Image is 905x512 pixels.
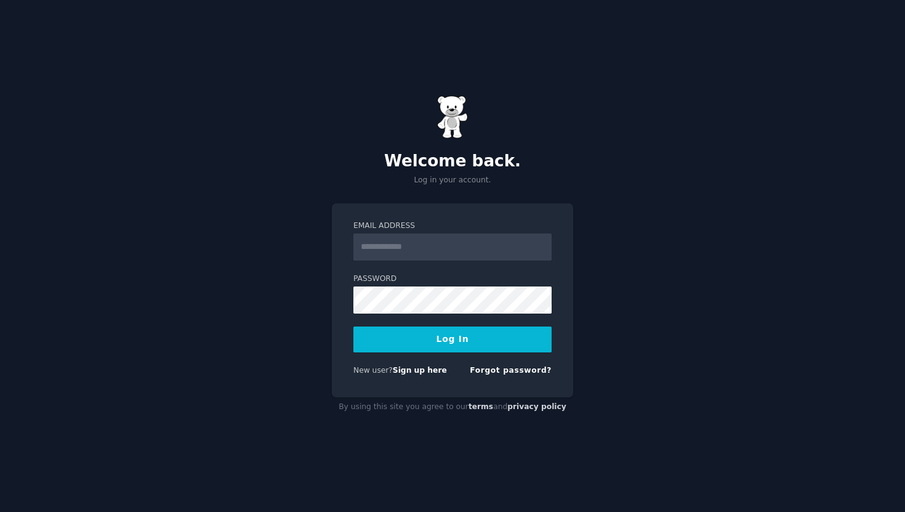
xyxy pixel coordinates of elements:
[353,274,552,285] label: Password
[332,397,573,417] div: By using this site you agree to our and
[393,366,447,375] a: Sign up here
[332,175,573,186] p: Log in your account.
[332,152,573,171] h2: Welcome back.
[470,366,552,375] a: Forgot password?
[437,95,468,139] img: Gummy Bear
[469,402,493,411] a: terms
[353,327,552,352] button: Log In
[353,366,393,375] span: New user?
[353,221,552,232] label: Email Address
[507,402,566,411] a: privacy policy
